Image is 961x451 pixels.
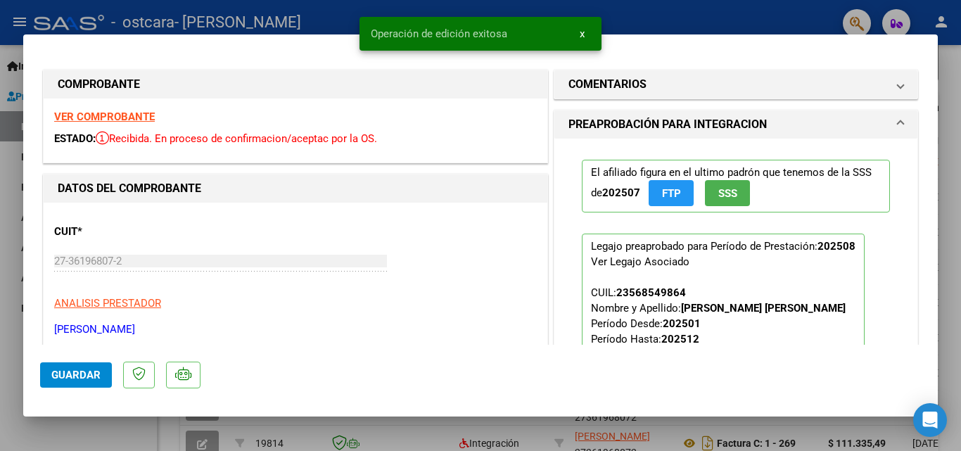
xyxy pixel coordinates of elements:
[661,333,699,345] strong: 202512
[54,110,155,123] a: VER COMPROBANTE
[54,132,96,145] span: ESTADO:
[705,180,750,206] button: SSS
[662,187,681,200] span: FTP
[568,76,647,93] h1: COMENTARIOS
[40,362,112,388] button: Guardar
[718,187,737,200] span: SSS
[602,186,640,199] strong: 202507
[371,27,507,41] span: Operación de edición exitosa
[554,70,917,99] mat-expansion-panel-header: COMENTARIOS
[591,254,689,269] div: Ver Legajo Asociado
[568,116,767,133] h1: PREAPROBACIÓN PARA INTEGRACION
[817,240,855,253] strong: 202508
[616,285,686,300] div: 23568549864
[649,180,694,206] button: FTP
[582,160,890,212] p: El afiliado figura en el ultimo padrón que tenemos de la SSS de
[54,322,537,338] p: [PERSON_NAME]
[554,110,917,139] mat-expansion-panel-header: PREAPROBACIÓN PARA INTEGRACION
[54,297,161,310] span: ANALISIS PRESTADOR
[568,21,596,46] button: x
[58,182,201,195] strong: DATOS DEL COMPROBANTE
[58,77,140,91] strong: COMPROBANTE
[96,132,377,145] span: Recibida. En proceso de confirmacion/aceptac por la OS.
[582,234,865,421] p: Legajo preaprobado para Período de Prestación:
[663,317,701,330] strong: 202501
[913,403,947,437] div: Open Intercom Messenger
[591,286,846,376] span: CUIL: Nombre y Apellido: Período Desde: Período Hasta: Admite Dependencia:
[51,369,101,381] span: Guardar
[54,224,199,240] p: CUIT
[681,302,846,315] strong: [PERSON_NAME] [PERSON_NAME]
[580,27,585,40] span: x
